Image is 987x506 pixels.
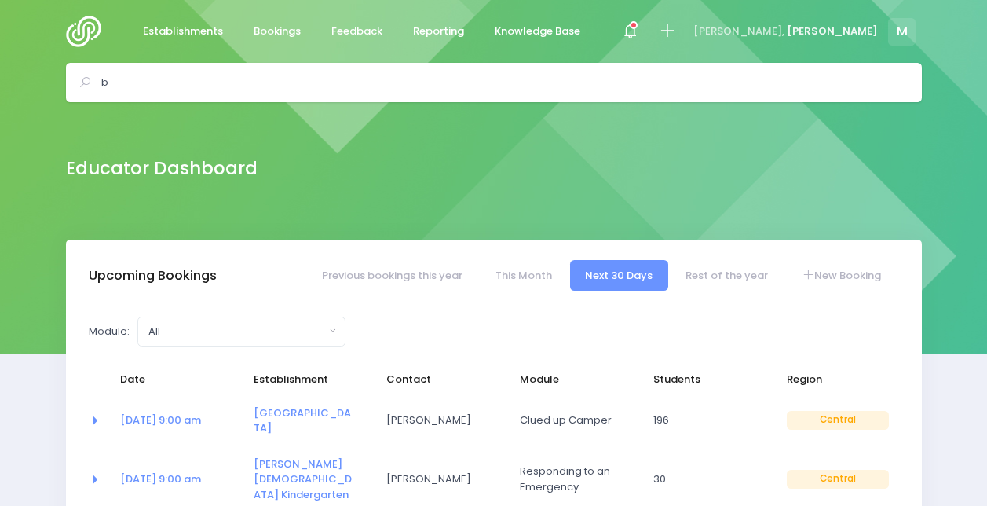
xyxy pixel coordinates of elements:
span: [PERSON_NAME] [386,412,488,428]
a: Bookings [241,16,314,47]
span: Module [520,372,622,387]
td: <a href="https://app.stjis.org.nz/bookings/523649" class="font-weight-bold">16 Sep at 9:00 am</a> [110,395,243,446]
span: Date [120,372,222,387]
span: 196 [653,412,755,428]
span: [PERSON_NAME] [386,471,488,487]
img: Logo [66,16,111,47]
span: 30 [653,471,755,487]
a: [DATE] 9:00 am [120,412,201,427]
span: Knowledge Base [495,24,580,39]
span: Reporting [413,24,464,39]
a: [GEOGRAPHIC_DATA] [254,405,351,436]
a: New Booking [786,260,896,291]
span: Central [787,470,889,489]
a: Reporting [400,16,477,47]
a: Establishments [130,16,236,47]
a: Knowledge Base [482,16,594,47]
input: Search for anything (like establishments, bookings, or feedback) [101,71,900,94]
td: <a href="https://app.stjis.org.nz/establishments/203085" class="font-weight-bold">Ashhurst School... [243,395,377,446]
span: Region [787,372,889,387]
a: Previous bookings this year [306,260,477,291]
span: Students [653,372,755,387]
span: Clued up Camper [520,412,622,428]
span: Contact [386,372,488,387]
span: Bookings [254,24,301,39]
a: Rest of the year [671,260,784,291]
a: This Month [480,260,567,291]
span: [PERSON_NAME], [693,24,784,39]
h2: Educator Dashboard [66,158,258,179]
button: All [137,317,345,346]
a: Feedback [319,16,396,47]
label: Module: [89,324,130,339]
span: Establishment [254,372,356,387]
span: M [888,18,916,46]
td: Jess Morris [376,395,510,446]
span: Establishments [143,24,223,39]
span: Central [787,411,889,430]
td: 196 [643,395,777,446]
a: [DATE] 9:00 am [120,471,201,486]
div: All [148,324,325,339]
td: Central [777,395,899,446]
span: Feedback [331,24,382,39]
span: [PERSON_NAME] [787,24,878,39]
a: Next 30 Days [570,260,668,291]
td: Clued up Camper [510,395,643,446]
a: [PERSON_NAME] [DEMOGRAPHIC_DATA] Kindergarten [254,456,352,502]
h3: Upcoming Bookings [89,268,217,284]
span: Responding to an Emergency [520,464,622,494]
